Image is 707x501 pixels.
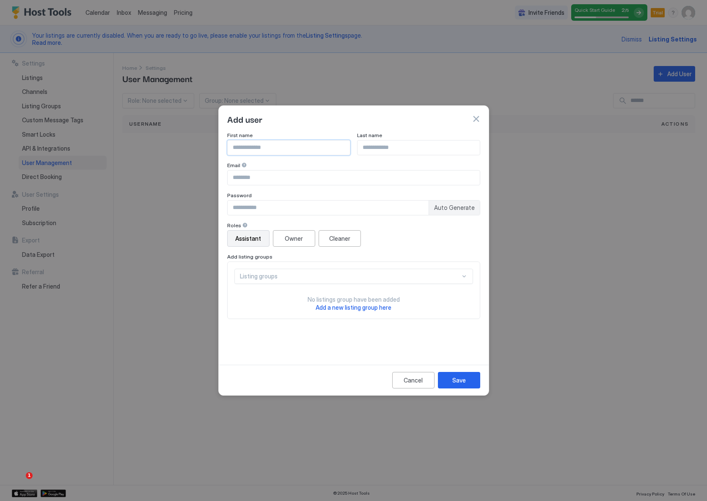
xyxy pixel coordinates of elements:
[316,303,391,312] a: Add a new listing group here
[235,234,261,243] div: Assistant
[227,192,252,198] span: Password
[240,273,460,280] div: Listing groups
[329,234,350,243] div: Cleaner
[227,230,270,247] button: Assistant
[227,162,240,168] span: Email
[227,113,262,125] span: Add user
[228,140,350,155] input: Input Field
[452,376,466,385] div: Save
[357,132,382,138] span: Last name
[227,253,272,260] span: Add listing groups
[392,372,435,388] button: Cancel
[316,304,391,311] span: Add a new listing group here
[228,171,480,185] input: Input Field
[8,472,29,493] iframe: Intercom live chat
[438,372,480,388] button: Save
[319,230,361,247] button: Cleaner
[228,201,429,215] input: Input Field
[285,234,303,243] div: Owner
[227,222,241,228] span: Roles
[434,204,475,212] span: Auto Generate
[227,132,253,138] span: First name
[273,230,315,247] button: Owner
[358,140,480,155] input: Input Field
[404,376,423,385] div: Cancel
[308,296,400,303] span: No listings group have been added
[26,472,33,479] span: 1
